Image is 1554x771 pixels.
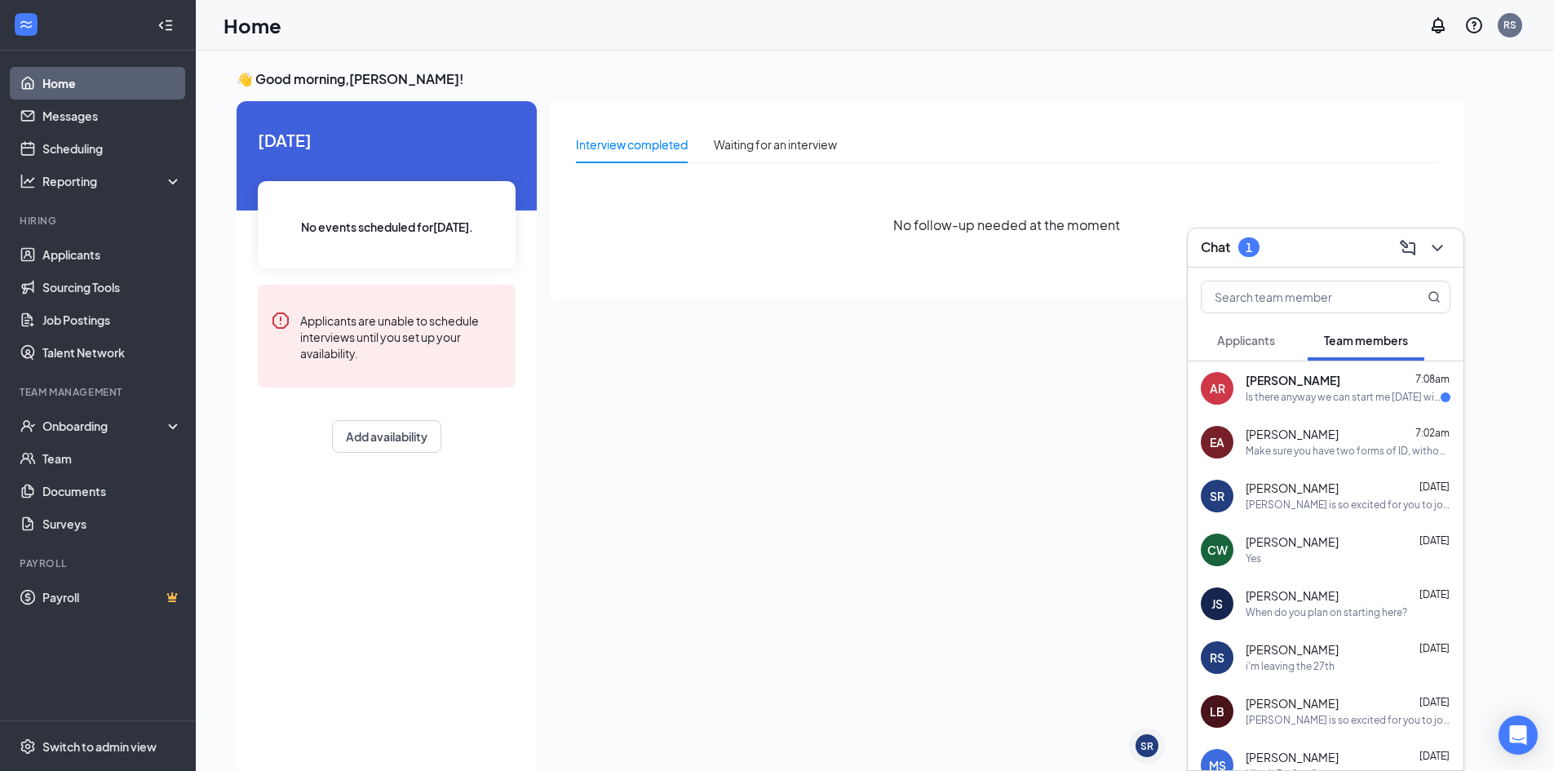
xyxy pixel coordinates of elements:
[300,311,503,361] div: Applicants are unable to schedule interviews until you set up your availability.
[20,214,179,228] div: Hiring
[1395,235,1421,261] button: ComposeMessage
[20,173,36,189] svg: Analysis
[1210,434,1224,450] div: EA
[42,507,182,540] a: Surveys
[42,442,182,475] a: Team
[1246,588,1339,605] span: [PERSON_NAME]
[1419,481,1450,494] span: [DATE]
[1246,642,1339,658] span: [PERSON_NAME]
[1211,596,1223,612] div: JS
[42,475,182,507] a: Documents
[1201,239,1230,257] h3: Chat
[42,238,182,271] a: Applicants
[1246,241,1252,255] div: 1
[1246,750,1339,766] span: [PERSON_NAME]
[1428,238,1447,258] svg: ChevronDown
[42,67,182,100] a: Home
[1246,714,1450,728] div: [PERSON_NAME] is so excited for you to join our team! Do you know anyone else who might be intere...
[1419,589,1450,601] span: [DATE]
[1210,488,1224,504] div: SR
[1246,498,1450,512] div: [PERSON_NAME] is so excited for you to join our team! Do you know anyone else who might be intere...
[714,135,837,153] div: Waiting for an interview
[1210,703,1224,720] div: LB
[1210,380,1225,397] div: AR
[1202,281,1395,312] input: Search team member
[1398,238,1418,258] svg: ComposeMessage
[42,304,182,336] a: Job Postings
[1246,373,1340,389] span: [PERSON_NAME]
[1140,739,1153,753] div: SR
[157,17,174,33] svg: Collapse
[1246,534,1339,551] span: [PERSON_NAME]
[1246,427,1339,443] span: [PERSON_NAME]
[1246,445,1450,459] div: Make sure you have two forms of ID, without them you will have to come back with them!
[1415,428,1450,440] span: 7:02am
[42,271,182,304] a: Sourcing Tools
[1415,374,1450,386] span: 7:08am
[1246,696,1339,712] span: [PERSON_NAME]
[42,336,182,369] a: Talent Network
[1428,290,1441,304] svg: MagnifyingGlass
[20,738,36,755] svg: Settings
[1419,643,1450,655] span: [DATE]
[42,738,157,755] div: Switch to admin view
[1419,751,1450,763] span: [DATE]
[20,385,179,399] div: Team Management
[1419,697,1450,709] span: [DATE]
[576,135,688,153] div: Interview completed
[258,127,516,153] span: [DATE]
[42,173,183,189] div: Reporting
[42,418,168,434] div: Onboarding
[1464,16,1484,35] svg: QuestionInfo
[42,581,182,614] a: PayrollCrown
[1424,235,1450,261] button: ChevronDown
[20,556,179,570] div: Payroll
[42,100,182,132] a: Messages
[271,311,290,330] svg: Error
[237,70,1463,88] h3: 👋 Good morning, [PERSON_NAME] !
[1207,542,1228,558] div: CW
[20,418,36,434] svg: UserCheck
[1246,481,1339,497] span: [PERSON_NAME]
[1246,660,1335,674] div: i'm leaving the 27th
[1217,333,1275,348] span: Applicants
[893,215,1120,235] span: No follow-up needed at the moment
[1246,552,1261,566] div: Yes
[224,11,281,39] h1: Home
[1324,333,1408,348] span: Team members
[1210,649,1224,666] div: RS
[332,420,441,453] button: Add availability
[1499,716,1538,755] div: Open Intercom Messenger
[1419,535,1450,547] span: [DATE]
[42,132,182,165] a: Scheduling
[18,16,34,33] svg: WorkstreamLogo
[301,218,473,236] span: No events scheduled for [DATE] .
[1246,606,1407,620] div: When do you plan on starting here?
[1428,16,1448,35] svg: Notifications
[1246,391,1441,405] div: Is there anyway we can start me [DATE] with all this instead. My kid just started school and he's...
[1503,18,1516,32] div: RS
